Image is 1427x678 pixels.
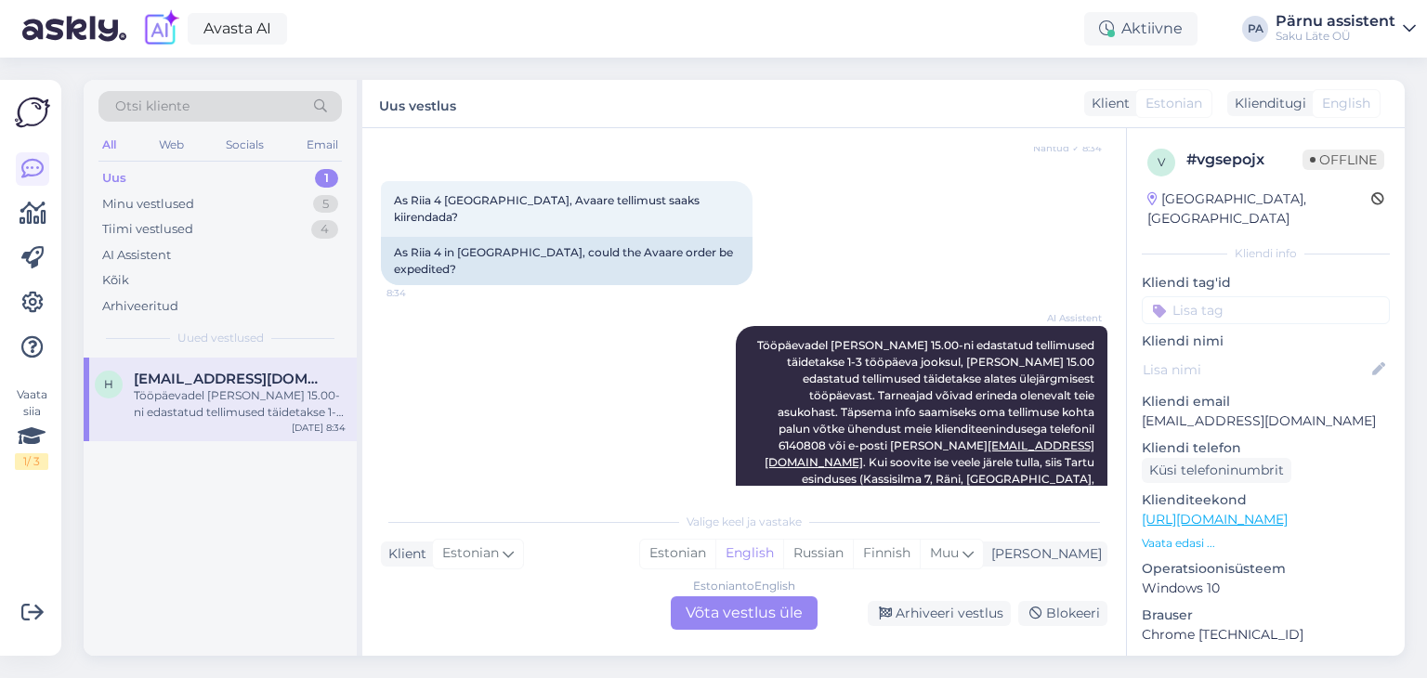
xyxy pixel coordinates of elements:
div: Vaata siia [15,386,48,470]
span: Otsi kliente [115,97,190,116]
span: heiki@hansakeskus.ee [134,371,327,387]
p: Kliendi tag'id [1142,273,1390,293]
span: Estonian [442,543,499,564]
span: As Riia 4 [GEOGRAPHIC_DATA], Avaare tellimust saaks kiirendada? [394,193,702,224]
p: Brauser [1142,606,1390,625]
div: Klient [1084,94,1130,113]
div: # vgsepojx [1186,149,1303,171]
span: AI Assistent [1032,311,1102,325]
label: Uus vestlus [379,91,456,116]
div: Estonian to English [693,578,795,594]
div: Aktiivne [1084,12,1198,46]
div: Arhiveeri vestlus [868,601,1011,626]
div: As Riia 4 in [GEOGRAPHIC_DATA], could the Avaare order be expedited? [381,237,753,285]
div: Klient [381,544,426,564]
div: PA [1242,16,1268,42]
img: Askly Logo [15,95,50,130]
div: Estonian [640,540,715,567]
div: [GEOGRAPHIC_DATA], [GEOGRAPHIC_DATA] [1147,189,1371,228]
p: Kliendi telefon [1142,438,1390,458]
div: Socials [222,133,268,157]
div: Finnish [853,540,920,567]
div: All [98,133,120,157]
div: Võta vestlus üle [671,596,818,630]
span: Offline [1303,150,1384,170]
div: AI Assistent [102,246,171,265]
div: 1 / 3 [15,453,48,470]
p: Windows 10 [1142,579,1390,598]
div: Minu vestlused [102,195,194,214]
span: Estonian [1146,94,1202,113]
img: explore-ai [141,9,180,48]
p: Chrome [TECHNICAL_ID] [1142,625,1390,645]
span: v [1158,155,1165,169]
div: 4 [311,220,338,239]
div: 1 [315,169,338,188]
span: Nähtud ✓ 8:34 [1032,141,1102,155]
p: Klienditeekond [1142,490,1390,510]
span: 8:34 [386,286,456,300]
div: Pärnu assistent [1276,14,1395,29]
a: Avasta AI [188,13,287,45]
div: Blokeeri [1018,601,1107,626]
div: Arhiveeritud [102,297,178,316]
div: Web [155,133,188,157]
input: Lisa tag [1142,296,1390,324]
div: Tiimi vestlused [102,220,193,239]
div: Russian [783,540,853,567]
span: Tööpäevadel [PERSON_NAME] 15.00-ni edastatud tellimused täidetakse 1-3 tööpäeva jooksul, [PERSON_... [757,338,1097,502]
div: 5 [313,195,338,214]
div: Email [303,133,342,157]
p: Vaata edasi ... [1142,535,1390,552]
a: [URL][DOMAIN_NAME] [1142,511,1288,528]
div: Uus [102,169,126,188]
p: Kliendi nimi [1142,332,1390,351]
div: Klienditugi [1227,94,1306,113]
p: Kliendi email [1142,392,1390,411]
div: Kõik [102,271,129,290]
a: Pärnu assistentSaku Läte OÜ [1276,14,1416,44]
div: English [715,540,783,567]
div: Küsi telefoninumbrit [1142,458,1291,483]
span: h [104,377,113,391]
span: English [1322,94,1370,113]
p: Operatsioonisüsteem [1142,559,1390,579]
p: [EMAIL_ADDRESS][DOMAIN_NAME] [1142,411,1390,431]
span: Uued vestlused [177,330,264,346]
input: Lisa nimi [1143,359,1368,380]
div: Tööpäevadel [PERSON_NAME] 15.00-ni edastatud tellimused täidetakse 1-3 tööpäeva jooksul, [PERSON_... [134,387,346,421]
div: [DATE] 8:34 [292,421,346,435]
span: Muu [930,544,959,561]
div: Saku Läte OÜ [1276,29,1395,44]
div: Kliendi info [1142,245,1390,262]
div: [PERSON_NAME] [984,544,1102,564]
div: Valige keel ja vastake [381,514,1107,530]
